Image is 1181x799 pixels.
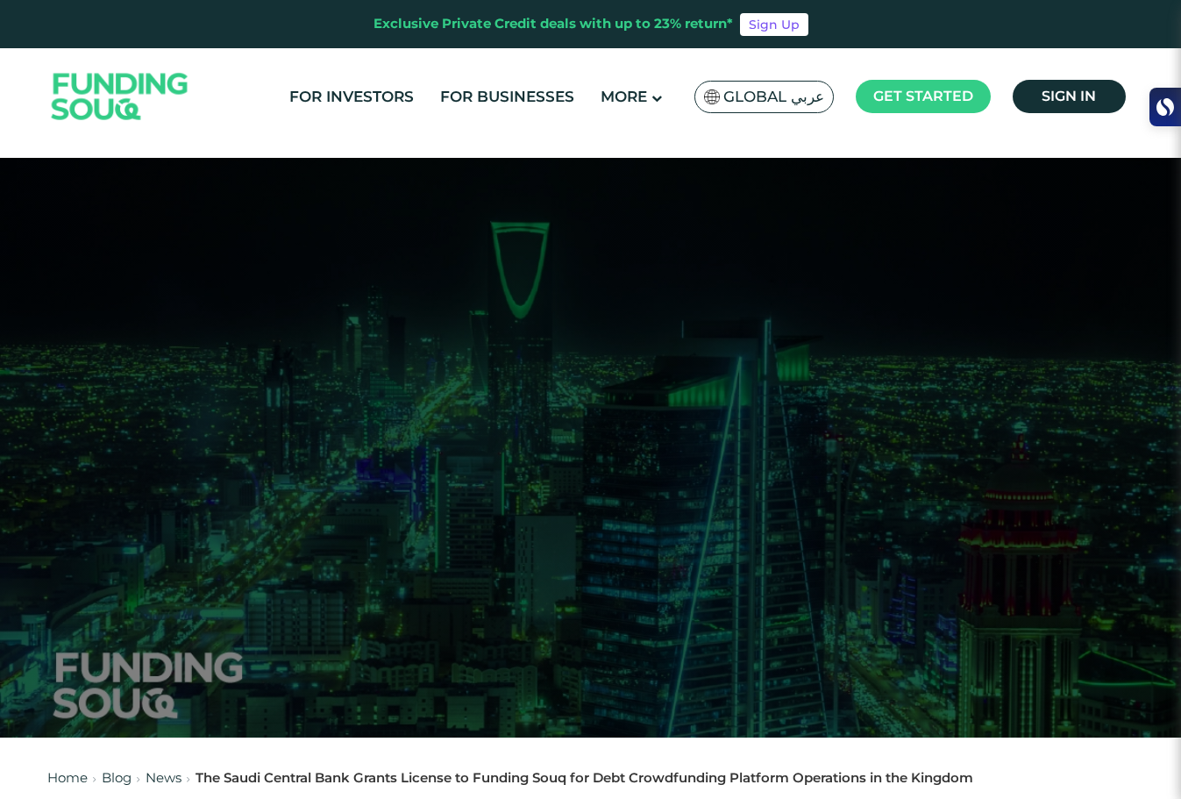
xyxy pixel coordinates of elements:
span: More [601,88,647,105]
div: The Saudi Central Bank Grants License to Funding Souq for Debt Crowdfunding Platform Operations i... [196,768,973,788]
a: For Businesses [436,82,579,111]
a: Sign in [1013,80,1126,113]
a: News [146,769,181,786]
a: For Investors [285,82,418,111]
a: Blog [102,769,132,786]
span: Get started [873,88,973,104]
div: Exclusive Private Credit deals with up to 23% return* [374,14,733,34]
span: Global عربي [723,87,824,107]
img: SA Flag [704,89,720,104]
a: Home [47,769,88,786]
a: Sign Up [740,13,808,36]
img: Logo [34,53,206,141]
span: Sign in [1042,88,1096,104]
